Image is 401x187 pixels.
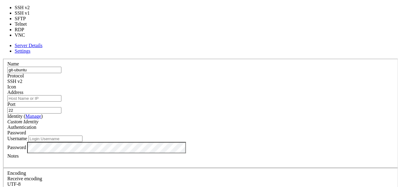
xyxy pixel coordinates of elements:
[7,79,394,84] div: SSH v2
[15,48,31,54] a: Settings
[15,27,36,32] li: RDP
[7,176,42,181] label: Set the expected encoding for data received from the host. If the encodings do not match, visual ...
[7,61,19,66] label: Name
[7,102,16,107] label: Port
[28,136,82,142] input: Login Username
[7,95,61,102] input: Host Name or IP
[7,125,36,130] label: Authentication
[7,119,394,125] div: Custom Identity
[7,84,16,89] label: Icon
[7,130,26,135] span: Password
[15,5,36,10] li: SSH v2
[7,145,26,150] label: Password
[7,107,61,114] input: Port Number
[7,90,23,95] label: Address
[15,43,42,48] a: Server Details
[7,119,38,124] i: Custom Identity
[7,136,27,141] label: Username
[15,16,36,21] li: SFTP
[24,114,43,119] span: ( )
[7,130,394,136] div: Password
[15,10,36,16] li: SSH v1
[7,114,43,119] label: Identity
[15,21,36,27] li: Telnet
[15,32,36,38] li: VNC
[7,181,21,187] span: UTF-8
[7,181,394,187] div: UTF-8
[7,67,61,73] input: Server Name
[7,170,26,176] label: Encoding
[7,79,22,84] span: SSH v2
[7,73,24,78] label: Protocol
[25,114,41,119] a: Manage
[7,153,19,159] label: Notes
